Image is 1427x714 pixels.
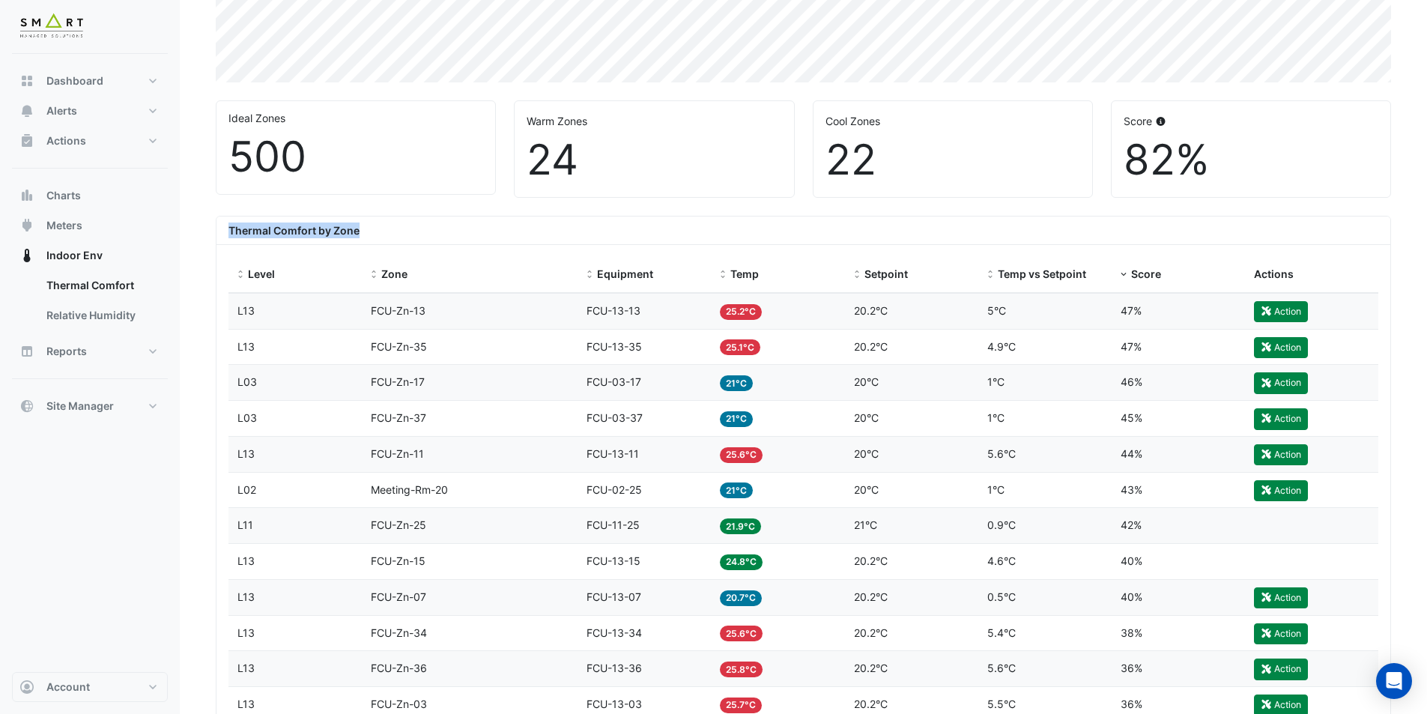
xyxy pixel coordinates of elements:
[587,590,641,603] span: FCU-13-07
[371,590,426,603] span: FCU-Zn-07
[720,626,763,641] span: 25.6°C
[987,411,1005,424] span: 1°C
[12,126,168,156] button: Actions
[237,483,256,496] span: L02
[12,336,168,366] button: Reports
[1121,375,1142,388] span: 46%
[12,181,168,211] button: Charts
[825,113,1080,129] div: Cool Zones
[19,344,34,359] app-icon: Reports
[720,518,761,534] span: 21.9°C
[987,662,1016,674] span: 5.6°C
[228,132,483,182] div: 500
[854,590,888,603] span: 20.2°C
[587,483,642,496] span: FCU-02-25
[854,304,888,317] span: 20.2°C
[34,300,168,330] a: Relative Humidity
[237,375,257,388] span: L03
[371,626,427,639] span: FCU-Zn-34
[720,304,762,320] span: 25.2°C
[46,218,82,233] span: Meters
[987,483,1005,496] span: 1°C
[597,267,653,280] span: Equipment
[371,304,425,317] span: FCU-Zn-13
[854,340,888,353] span: 20.2°C
[371,518,426,531] span: FCU-Zn-25
[1121,590,1142,603] span: 40%
[34,270,168,300] a: Thermal Comfort
[237,447,255,460] span: L13
[1254,587,1308,608] button: Action
[1254,337,1308,358] button: Action
[46,399,114,414] span: Site Manager
[987,447,1016,460] span: 5.6°C
[371,411,426,424] span: FCU-Zn-37
[1121,626,1142,639] span: 38%
[237,590,255,603] span: L13
[587,554,640,567] span: FCU-13-15
[854,375,879,388] span: 20°C
[237,518,253,531] span: L11
[371,483,448,496] span: Meeting-Rm-20
[1124,113,1378,129] div: Score
[18,12,85,42] img: Company Logo
[720,447,763,463] span: 25.6°C
[371,554,425,567] span: FCU-Zn-15
[854,411,879,424] span: 20°C
[527,135,781,185] div: 24
[720,698,762,713] span: 25.7°C
[1254,623,1308,644] button: Action
[19,218,34,233] app-icon: Meters
[825,135,1080,185] div: 22
[987,375,1005,388] span: 1°C
[237,340,255,353] span: L13
[854,518,877,531] span: 21°C
[987,518,1016,531] span: 0.9°C
[987,554,1016,567] span: 4.6°C
[46,680,90,695] span: Account
[19,188,34,203] app-icon: Charts
[371,698,427,710] span: FCU-Zn-03
[1121,304,1142,317] span: 47%
[237,662,255,674] span: L13
[19,103,34,118] app-icon: Alerts
[1121,554,1142,567] span: 40%
[587,411,643,424] span: FCU-03-37
[237,626,255,639] span: L13
[587,698,642,710] span: FCU-13-03
[854,662,888,674] span: 20.2°C
[46,344,87,359] span: Reports
[19,73,34,88] app-icon: Dashboard
[720,339,760,355] span: 25.1°C
[371,340,427,353] span: FCU-Zn-35
[1121,447,1142,460] span: 44%
[987,340,1016,353] span: 4.9°C
[46,133,86,148] span: Actions
[587,447,639,460] span: FCU-13-11
[854,554,888,567] span: 20.2°C
[587,304,640,317] span: FCU-13-13
[1124,135,1378,185] div: 82%
[720,662,763,677] span: 25.8°C
[1121,411,1142,424] span: 45%
[237,698,255,710] span: L13
[12,211,168,240] button: Meters
[1121,340,1142,353] span: 47%
[987,590,1016,603] span: 0.5°C
[854,483,879,496] span: 20°C
[720,590,762,606] span: 20.7°C
[587,518,640,531] span: FCU-11-25
[237,304,255,317] span: L13
[587,626,642,639] span: FCU-13-34
[46,103,77,118] span: Alerts
[12,66,168,96] button: Dashboard
[587,375,641,388] span: FCU-03-17
[1254,480,1308,501] button: Action
[987,626,1016,639] span: 5.4°C
[587,662,642,674] span: FCU-13-36
[1376,663,1412,699] div: Open Intercom Messenger
[1254,267,1294,280] span: Actions
[228,224,360,237] b: Thermal Comfort by Zone
[19,399,34,414] app-icon: Site Manager
[730,267,759,280] span: Temp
